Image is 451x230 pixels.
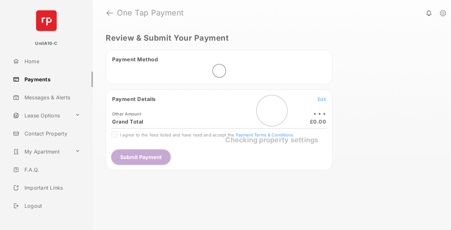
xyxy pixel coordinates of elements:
a: F.A.Q. [10,162,93,177]
a: Payments [10,72,93,87]
a: Home [10,54,93,69]
a: Important Links [10,180,83,195]
img: svg+xml;base64,PHN2ZyB4bWxucz0iaHR0cDovL3d3dy53My5vcmcvMjAwMC9zdmciIHdpZHRoPSI2NCIgaGVpZ2h0PSI2NC... [36,10,57,31]
a: Logout [10,198,93,214]
p: UnitA10-C [35,40,57,47]
a: My Apartment [10,144,72,159]
span: Checking property settings [225,136,318,144]
a: Lease Options [10,108,72,123]
a: Contact Property [10,126,93,141]
a: Messages & Alerts [10,90,93,105]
